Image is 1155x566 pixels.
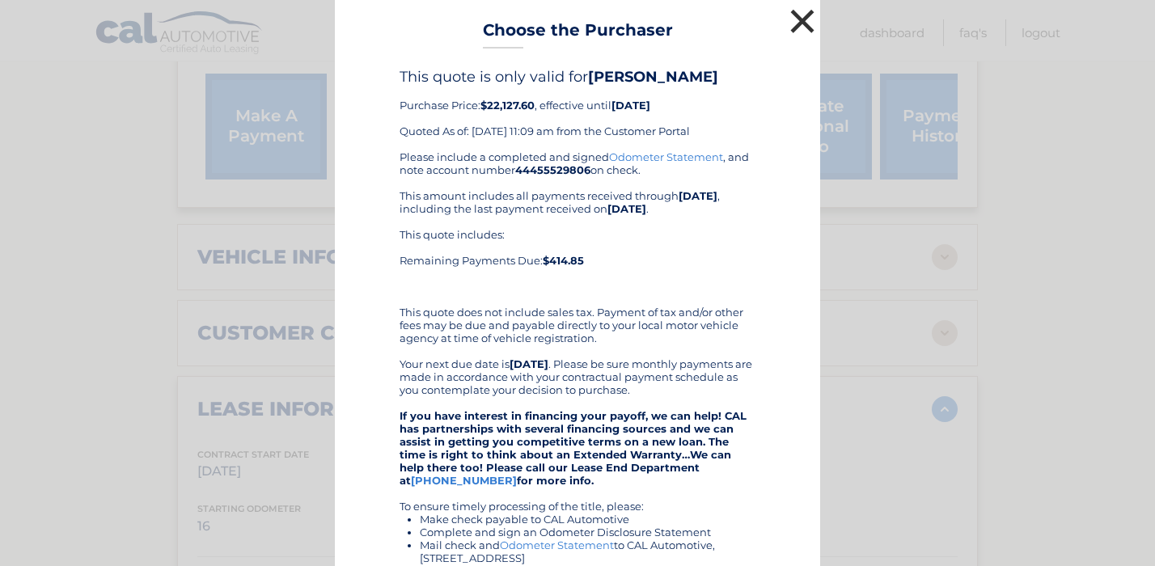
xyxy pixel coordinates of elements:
h3: Choose the Purchaser [483,20,673,49]
b: $22,127.60 [480,99,535,112]
div: Purchase Price: , effective until Quoted As of: [DATE] 11:09 am from the Customer Portal [400,68,755,150]
li: Complete and sign an Odometer Disclosure Statement [420,526,755,539]
b: [DATE] [510,357,548,370]
strong: If you have interest in financing your payoff, we can help! CAL has partnerships with several fin... [400,409,747,487]
h4: This quote is only valid for [400,68,755,86]
b: [PERSON_NAME] [588,68,718,86]
b: [DATE] [607,202,646,215]
button: × [786,5,819,37]
li: Mail check and to CAL Automotive, [STREET_ADDRESS] [420,539,755,564]
a: Odometer Statement [500,539,614,551]
a: Odometer Statement [609,150,723,163]
b: [DATE] [679,189,717,202]
b: [DATE] [611,99,650,112]
a: [PHONE_NUMBER] [411,474,517,487]
li: Make check payable to CAL Automotive [420,513,755,526]
b: $414.85 [543,254,584,267]
div: This quote includes: Remaining Payments Due: [400,228,755,293]
b: 44455529806 [515,163,590,176]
